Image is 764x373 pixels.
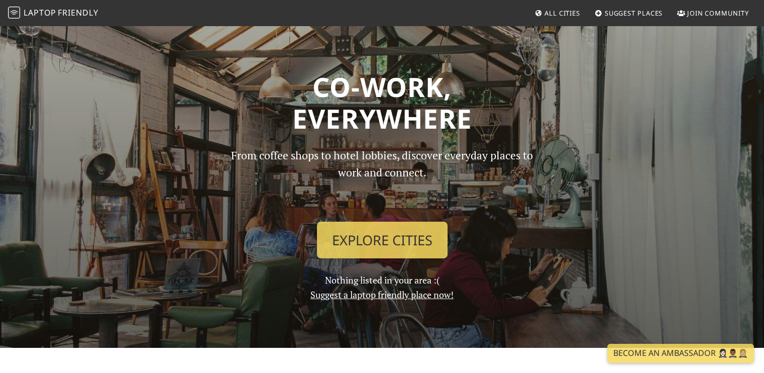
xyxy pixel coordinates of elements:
a: Explore Cities [317,222,448,259]
a: Suggest Places [591,4,667,22]
a: All Cities [530,4,584,22]
a: Become an Ambassador 🤵🏻‍♀️🤵🏾‍♂️🤵🏼‍♀️ [607,344,754,363]
span: Friendly [58,7,98,18]
span: All Cities [544,9,580,18]
a: Join Community [673,4,753,22]
a: Suggest a laptop friendly place now! [310,289,454,301]
img: LaptopFriendly [8,7,20,19]
span: Join Community [687,9,749,18]
p: From coffee shops to hotel lobbies, discover everyday places to work and connect. [223,147,542,214]
span: Laptop [24,7,56,18]
h1: Co-work, Everywhere [57,71,708,135]
a: LaptopFriendly LaptopFriendly [8,5,98,22]
div: Nothing listed in your area :( [216,147,548,302]
span: Suggest Places [605,9,663,18]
